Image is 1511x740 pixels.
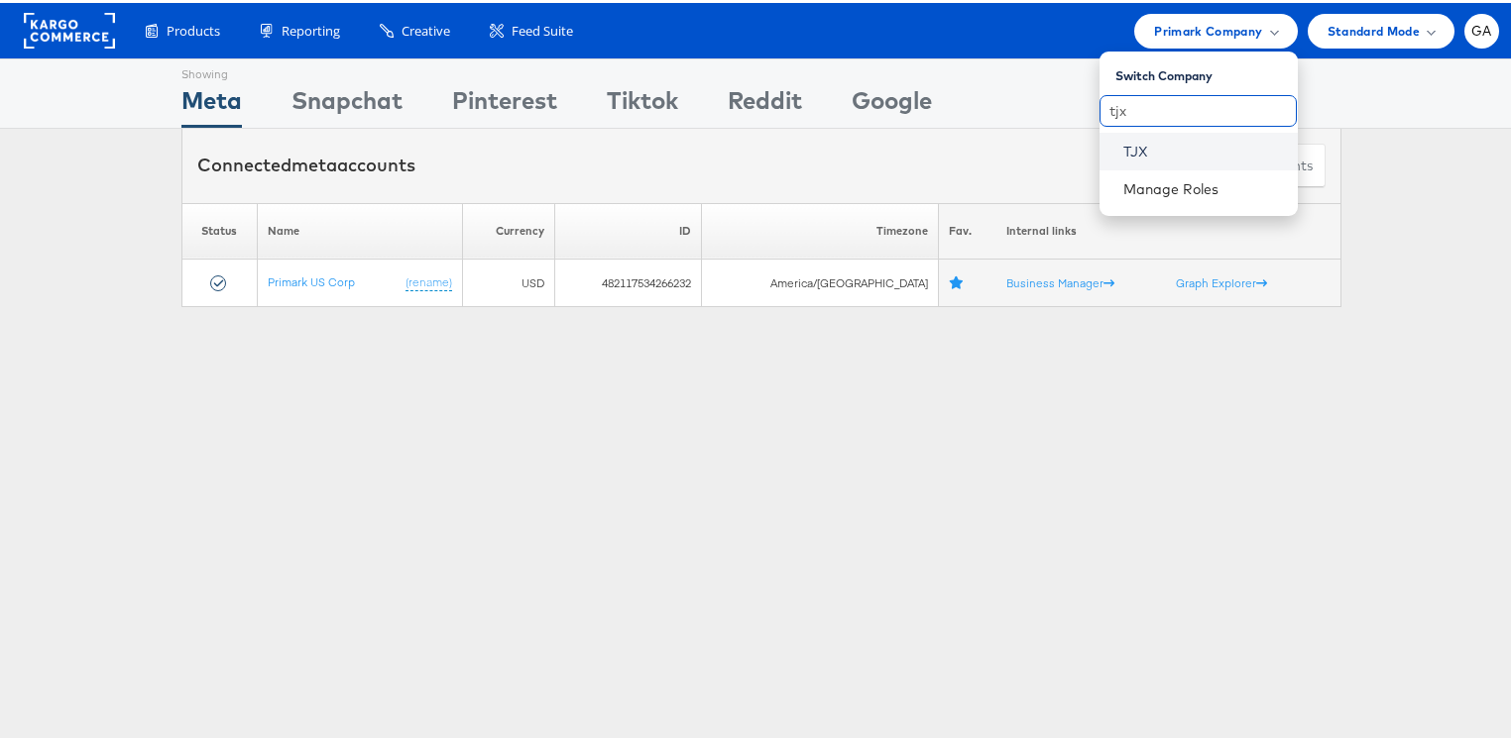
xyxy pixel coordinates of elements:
th: Timezone [701,200,938,257]
div: Snapchat [291,80,403,125]
a: Manage Roles [1123,177,1220,195]
div: Pinterest [452,80,557,125]
th: ID [555,200,702,257]
div: Meta [181,80,242,125]
th: Status [182,200,258,257]
a: TJX [1123,139,1282,159]
div: Switch Company [1115,56,1298,81]
span: Standard Mode [1328,18,1420,39]
td: America/[GEOGRAPHIC_DATA] [701,257,938,304]
div: Connected accounts [197,150,415,175]
td: 482117534266232 [555,257,702,304]
th: Name [257,200,462,257]
span: GA [1471,22,1492,35]
div: Google [852,80,932,125]
span: Feed Suite [512,19,573,38]
div: Tiktok [607,80,678,125]
td: USD [463,257,555,304]
span: Primark Company [1154,18,1262,39]
a: Graph Explorer [1176,272,1267,287]
a: Primark US Corp [268,271,355,286]
th: Currency [463,200,555,257]
span: Products [167,19,220,38]
div: Showing [181,56,242,80]
input: Search [1100,92,1297,124]
span: meta [291,151,337,173]
div: Reddit [728,80,802,125]
a: Business Manager [1006,272,1114,287]
a: (rename) [406,271,452,288]
span: Creative [402,19,450,38]
span: Reporting [282,19,340,38]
